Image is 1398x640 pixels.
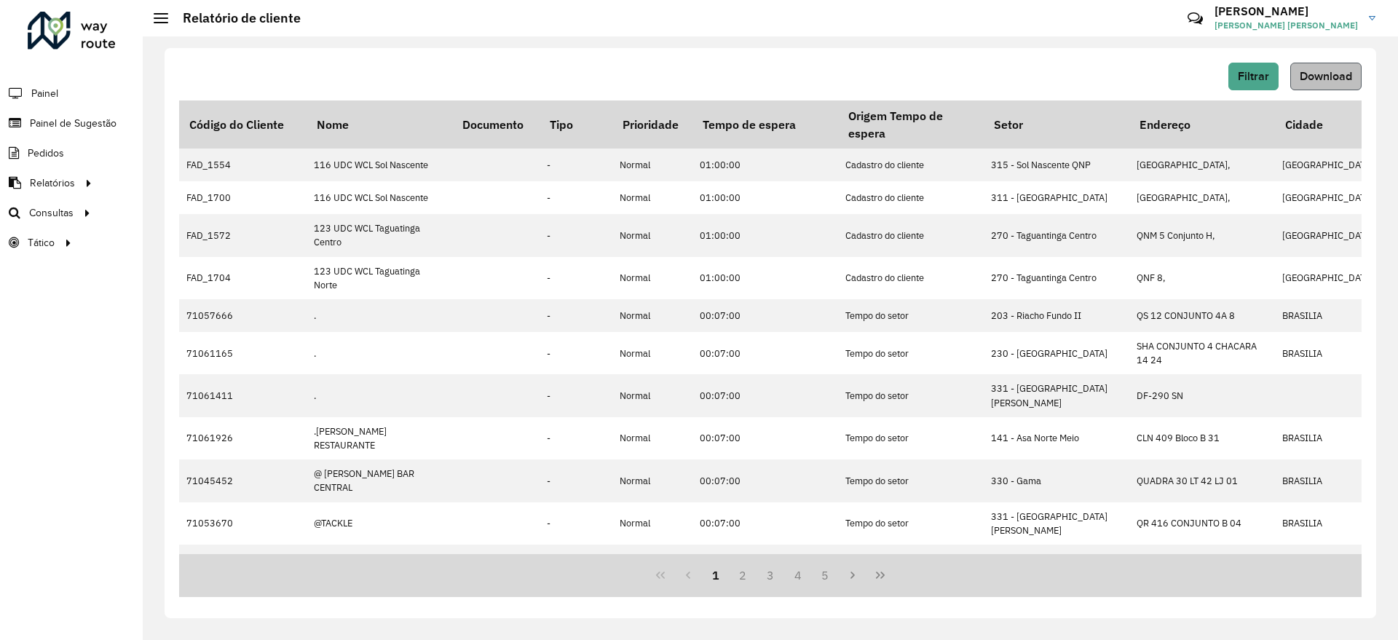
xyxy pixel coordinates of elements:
[757,561,784,589] button: 3
[540,332,612,374] td: -
[984,332,1129,374] td: 230 - [GEOGRAPHIC_DATA]
[179,149,307,181] td: FAD_1554
[540,100,612,149] th: Tipo
[307,100,452,149] th: Nome
[540,374,612,416] td: -
[612,181,692,214] td: Normal
[1215,4,1358,18] h3: [PERSON_NAME]
[984,214,1129,256] td: 270 - Taguantinga Centro
[812,561,840,589] button: 5
[540,545,612,587] td: -
[307,181,452,214] td: 116 UDC WCL Sol Nascente
[866,561,894,589] button: Last Page
[307,299,452,332] td: .
[1129,502,1275,545] td: QR 416 CONJUNTO B 04
[28,235,55,250] span: Tático
[692,332,838,374] td: 00:07:00
[692,459,838,502] td: 00:07:00
[452,100,540,149] th: Documento
[1129,257,1275,299] td: QNF 8,
[1129,374,1275,416] td: DF-290 SN
[29,205,74,221] span: Consultas
[307,149,452,181] td: 116 UDC WCL Sol Nascente
[838,417,984,459] td: Tempo do setor
[784,561,812,589] button: 4
[307,332,452,374] td: .
[612,100,692,149] th: Prioridade
[984,459,1129,502] td: 330 - Gama
[1129,100,1275,149] th: Endereço
[179,417,307,459] td: 71061926
[692,100,838,149] th: Tempo de espera
[540,417,612,459] td: -
[984,299,1129,332] td: 203 - Riacho Fundo II
[729,561,757,589] button: 2
[30,116,116,131] span: Painel de Sugestão
[984,545,1129,587] td: 331 - [GEOGRAPHIC_DATA][PERSON_NAME]
[307,502,452,545] td: @TACKLE
[307,374,452,416] td: .
[984,417,1129,459] td: 141 - Asa Norte Meio
[1129,459,1275,502] td: QUADRA 30 LT 42 LJ 01
[540,214,612,256] td: -
[612,417,692,459] td: Normal
[612,257,692,299] td: Normal
[838,459,984,502] td: Tempo do setor
[984,100,1129,149] th: Setor
[702,561,730,589] button: 1
[1215,19,1358,32] span: [PERSON_NAME] [PERSON_NAME]
[612,299,692,332] td: Normal
[1238,70,1269,82] span: Filtrar
[1129,299,1275,332] td: QS 12 CONJUNTO 4A 8
[540,299,612,332] td: -
[984,374,1129,416] td: 331 - [GEOGRAPHIC_DATA][PERSON_NAME]
[612,214,692,256] td: Normal
[838,332,984,374] td: Tempo do setor
[838,374,984,416] td: Tempo do setor
[1290,63,1362,90] button: Download
[612,149,692,181] td: Normal
[1129,417,1275,459] td: CLN 409 Bloco B 31
[838,181,984,214] td: Cadastro do cliente
[179,332,307,374] td: 71061165
[839,561,866,589] button: Next Page
[179,545,307,587] td: 71047367
[984,502,1129,545] td: 331 - [GEOGRAPHIC_DATA][PERSON_NAME]
[540,149,612,181] td: -
[1129,149,1275,181] td: [GEOGRAPHIC_DATA],
[179,181,307,214] td: FAD_1700
[540,181,612,214] td: -
[1129,545,1275,587] td: QR 201 02
[540,459,612,502] td: -
[838,502,984,545] td: Tempo do setor
[692,299,838,332] td: 00:07:00
[612,374,692,416] td: Normal
[692,257,838,299] td: 01:00:00
[838,545,984,587] td: Tempo do setor
[179,299,307,332] td: 71057666
[692,502,838,545] td: 00:07:00
[692,214,838,256] td: 01:00:00
[28,146,64,161] span: Pedidos
[984,181,1129,214] td: 311 - [GEOGRAPHIC_DATA]
[692,149,838,181] td: 01:00:00
[984,257,1129,299] td: 270 - Taguantinga Centro
[692,374,838,416] td: 00:07:00
[692,545,838,587] td: 00:07:00
[168,10,301,26] h2: Relatório de cliente
[838,257,984,299] td: Cadastro do cliente
[179,502,307,545] td: 71053670
[1300,70,1352,82] span: Download
[1129,214,1275,256] td: QNM 5 Conjunto H,
[179,459,307,502] td: 71045452
[612,502,692,545] td: Normal
[838,100,984,149] th: Origem Tempo de espera
[984,149,1129,181] td: 315 - Sol Nascente QNP
[692,417,838,459] td: 00:07:00
[692,181,838,214] td: 01:00:00
[307,214,452,256] td: 123 UDC WCL Taguatinga Centro
[612,545,692,587] td: Normal
[1129,181,1275,214] td: [GEOGRAPHIC_DATA],
[179,100,307,149] th: Código do Cliente
[1180,3,1211,34] a: Contato Rápido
